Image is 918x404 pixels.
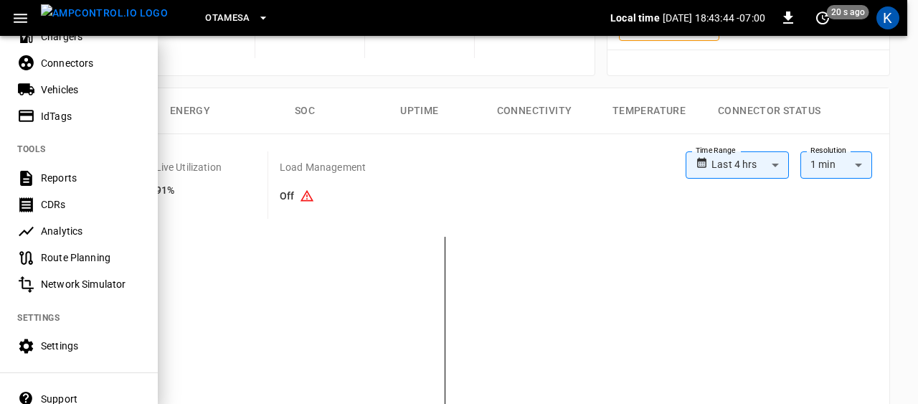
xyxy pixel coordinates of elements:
[41,109,141,123] div: IdTags
[41,29,141,44] div: Chargers
[876,6,899,29] div: profile-icon
[41,250,141,265] div: Route Planning
[610,11,660,25] p: Local time
[41,4,168,22] img: ampcontrol.io logo
[41,277,141,291] div: Network Simulator
[41,339,141,353] div: Settings
[41,197,141,212] div: CDRs
[41,171,141,185] div: Reports
[827,5,869,19] span: 20 s ago
[205,10,250,27] span: OtaMesa
[41,56,141,70] div: Connectors
[663,11,765,25] p: [DATE] 18:43:44 -07:00
[811,6,834,29] button: set refresh interval
[41,83,141,97] div: Vehicles
[41,224,141,238] div: Analytics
